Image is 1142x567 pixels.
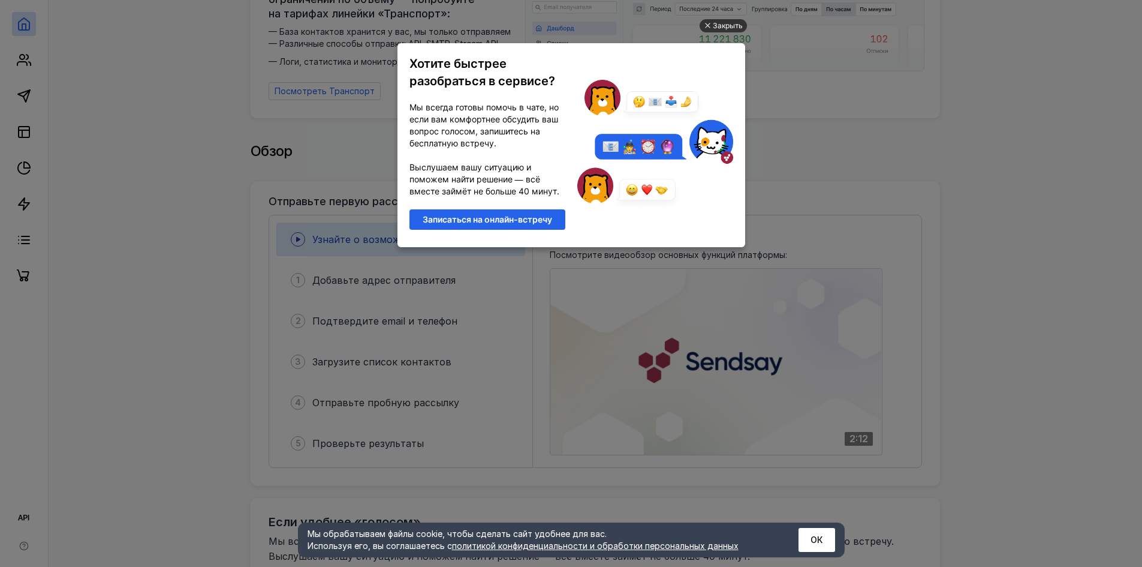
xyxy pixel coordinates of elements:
div: Мы обрабатываем файлы cookie, чтобы сделать сайт удобнее для вас. Используя его, вы соглашаетесь c [308,528,769,552]
p: Выслушаем вашу ситуацию и поможем найти решение — всё вместе займёт не больше 40 минут. [409,161,565,197]
a: Записаться на онлайн-встречу [409,209,565,230]
span: Хотите быстрее разобраться в сервисе? [409,56,555,88]
a: политикой конфиденциальности и обработки персональных данных [452,541,739,551]
div: Закрыть [713,19,743,32]
p: Мы всегда готовы помочь в чате, но если вам комфортнее обсудить ваш вопрос голосом, запишитесь на... [409,101,565,149]
button: ОК [799,528,835,552]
